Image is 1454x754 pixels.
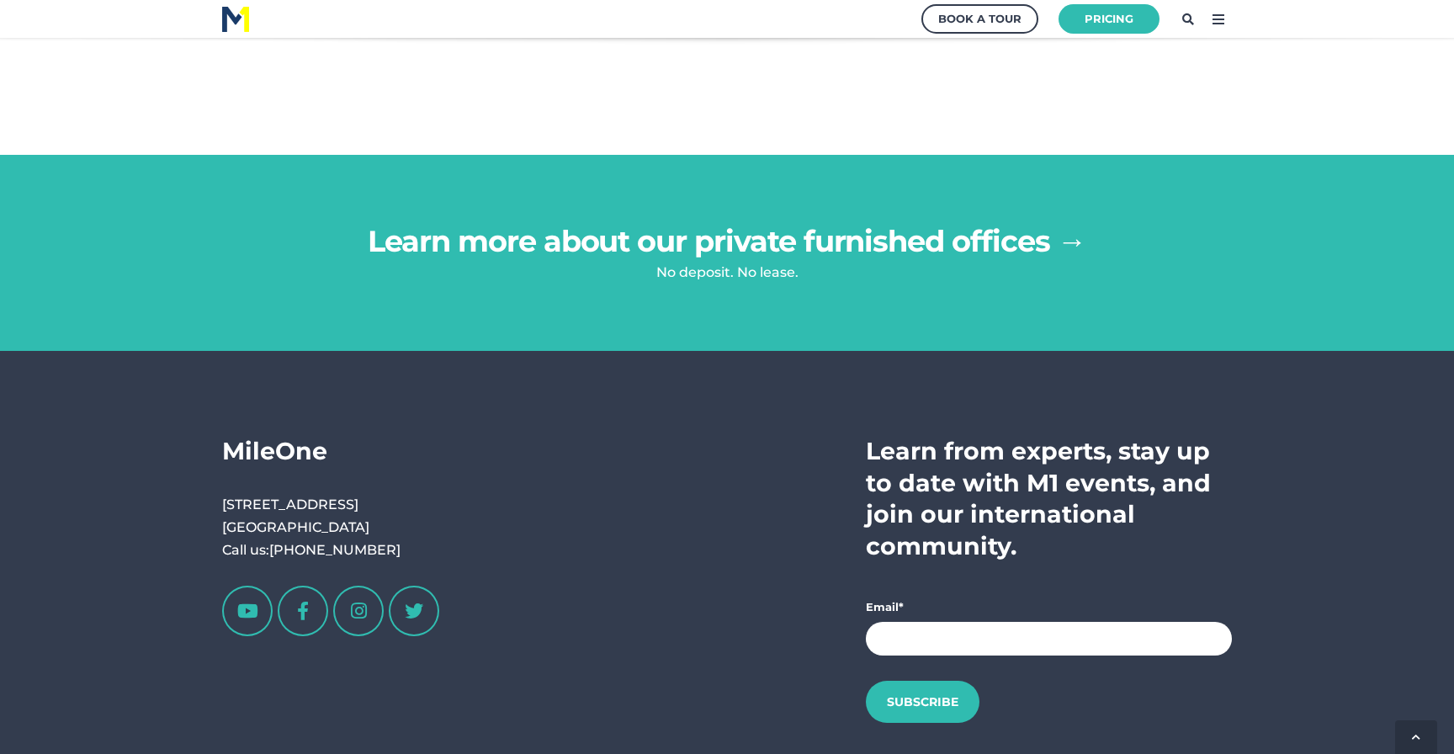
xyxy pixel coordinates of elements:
[866,600,899,613] span: Email
[222,493,455,562] p: [STREET_ADDRESS] [GEOGRAPHIC_DATA] Call us:
[269,542,401,558] a: [PHONE_NUMBER]
[866,681,979,723] input: Subscribe
[222,261,1232,284] p: No deposit. No lease.
[1059,4,1159,34] a: Pricing
[481,435,655,527] div: Navigation Menu
[938,8,1022,29] div: Book a Tour
[921,4,1038,34] a: Book a Tour
[222,435,455,467] h3: MileOne
[222,7,249,32] img: M1 Logo - Blue Letters - for Light Backgrounds-2
[368,223,1086,259] a: Learn more about our private furnished offices →
[866,435,1232,561] h3: Learn from experts, stay up to date with M1 events, and join our international community.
